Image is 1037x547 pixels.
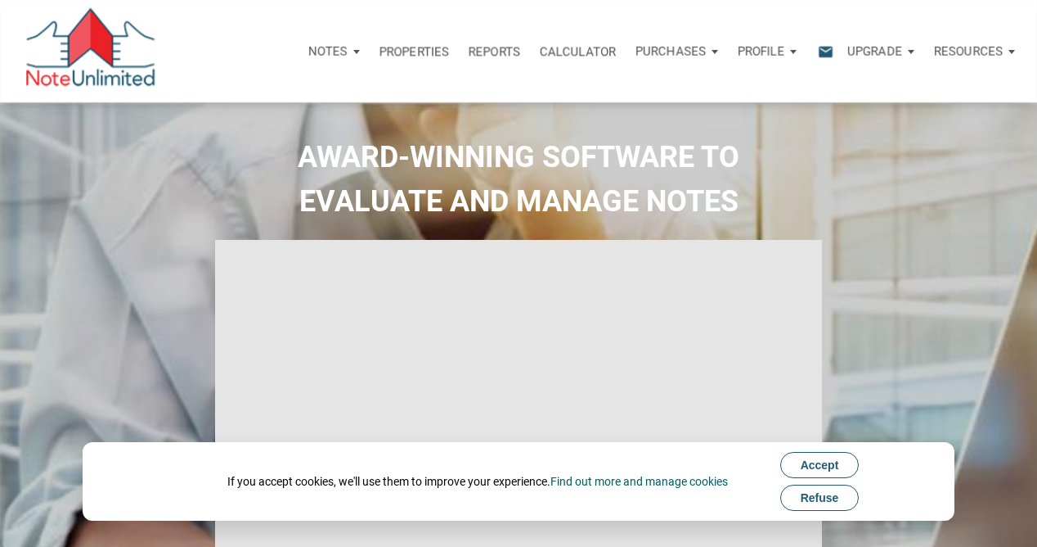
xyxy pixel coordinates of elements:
[728,27,806,76] button: Profile
[459,27,530,76] button: Reports
[780,485,860,511] button: Refuse
[626,27,728,76] button: Purchases
[801,459,839,472] span: Accept
[12,135,1025,224] h2: AWARD-WINNING SOFTWARE TO EVALUATE AND MANAGE NOTES
[806,27,837,76] button: email
[934,44,1003,59] p: Resources
[550,475,728,488] a: Find out more and manage cookies
[780,452,860,478] button: Accept
[738,44,784,59] p: Profile
[847,44,902,59] p: Upgrade
[924,27,1025,76] button: Resources
[370,27,459,76] a: Properties
[540,44,616,59] p: Calculator
[379,44,449,59] p: Properties
[469,44,520,59] p: Reports
[227,473,728,490] div: If you accept cookies, we'll use them to improve your experience.
[308,44,348,59] p: Notes
[837,27,924,76] button: Upgrade
[635,44,706,59] p: Purchases
[801,491,839,504] span: Refuse
[530,27,626,76] a: Calculator
[816,42,836,61] i: email
[299,27,370,76] button: Notes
